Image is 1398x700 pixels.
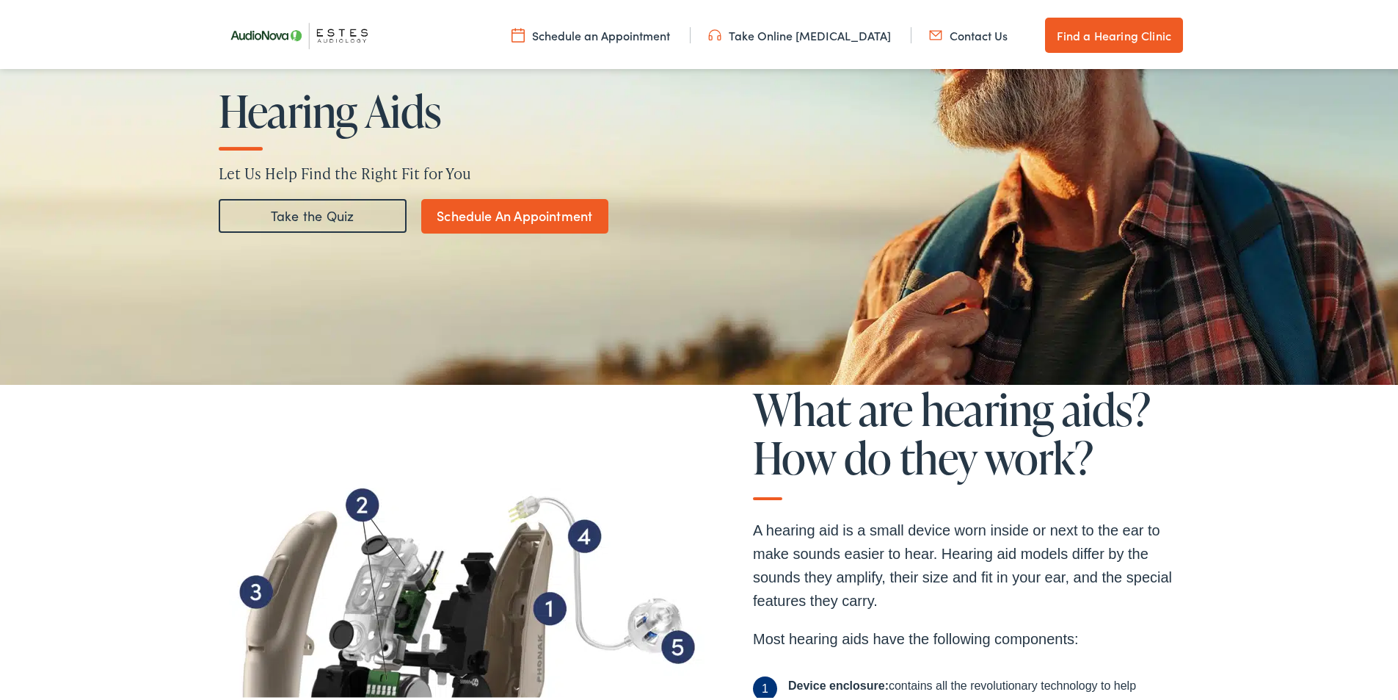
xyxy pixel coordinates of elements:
[753,674,777,698] span: 1
[219,84,665,132] h1: Hearing Aids
[753,624,1189,648] p: Most hearing aids have the following components:
[929,24,1008,40] a: Contact Us
[511,24,525,40] img: utility icon
[753,516,1189,610] p: A hearing aid is a small device worn inside or next to the ear to make sounds easier to hear. Hea...
[788,676,889,689] b: Device enclosure:
[708,24,891,40] a: Take Online [MEDICAL_DATA]
[421,196,608,231] a: Schedule An Appointment
[929,24,942,40] img: utility icon
[219,159,712,181] p: Let Us Help Find the Right Fit for You
[219,197,407,231] a: Take the Quiz
[511,24,670,40] a: Schedule an Appointment
[753,382,1189,497] h2: What are hearing aids? How do they work?
[708,24,721,40] img: utility icon
[1045,15,1183,50] a: Find a Hearing Clinic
